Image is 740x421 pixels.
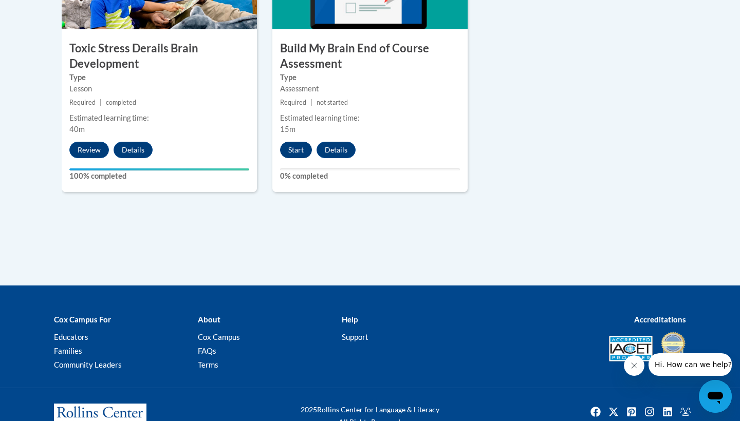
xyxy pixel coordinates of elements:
img: IDA® Accredited [660,331,686,367]
span: Required [280,99,306,106]
span: 2025 [301,405,317,414]
b: Accreditations [634,315,686,324]
div: Estimated learning time: [280,112,460,124]
img: Twitter icon [605,404,622,420]
a: Facebook [587,404,604,420]
label: 0% completed [280,170,460,182]
a: Instagram [641,404,658,420]
b: Cox Campus For [54,315,111,324]
h3: Build My Brain End of Course Assessment [272,41,468,72]
iframe: Button to launch messaging window [699,380,732,413]
button: Details [114,142,153,158]
h3: Toxic Stress Derails Brain Development [62,41,257,72]
b: About [198,315,220,324]
a: Linkedin [659,404,676,420]
button: Review [69,142,109,158]
span: | [100,99,102,106]
span: 15m [280,125,295,133]
iframe: Message from company [649,353,732,376]
span: 40m [69,125,85,133]
div: Estimated learning time: [69,112,249,124]
div: Assessment [280,83,460,94]
a: Pinterest [623,404,640,420]
b: Help [342,315,358,324]
span: | [310,99,312,106]
span: not started [317,99,348,106]
div: Lesson [69,83,249,94]
img: Accredited IACET® Provider [609,336,653,361]
label: Type [280,72,460,83]
a: FAQs [198,346,216,355]
a: Community Leaders [54,360,122,369]
label: Type [69,72,249,83]
a: Twitter [605,404,622,420]
button: Details [317,142,356,158]
a: Cox Campus [198,332,240,341]
img: Facebook icon [587,404,604,420]
img: Facebook group icon [677,404,694,420]
img: Pinterest icon [623,404,640,420]
a: Terms [198,360,218,369]
iframe: Close message [624,355,644,376]
a: Support [342,332,368,341]
button: Start [280,142,312,158]
a: Families [54,346,82,355]
a: Educators [54,332,88,341]
span: Required [69,99,96,106]
div: Your progress [69,168,249,170]
img: Instagram icon [641,404,658,420]
a: Facebook Group [677,404,694,420]
label: 100% completed [69,170,249,182]
span: completed [106,99,136,106]
img: LinkedIn icon [659,404,676,420]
